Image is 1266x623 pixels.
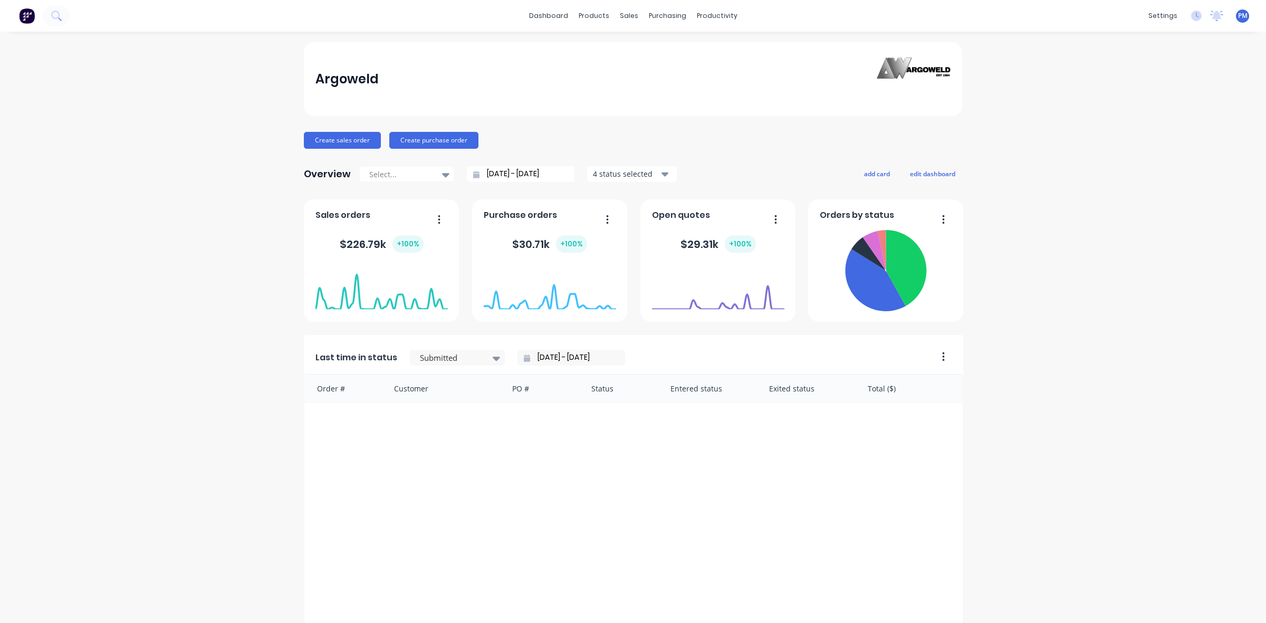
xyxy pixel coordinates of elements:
div: Argoweld [315,69,379,90]
div: Overview [304,164,351,185]
span: Purchase orders [484,209,557,222]
div: Order # [304,375,383,402]
div: purchasing [644,8,692,24]
span: Last time in status [315,351,397,364]
div: Total ($) [857,375,963,402]
div: sales [615,8,644,24]
img: Factory [19,8,35,24]
div: Exited status [759,375,857,402]
button: add card [857,167,897,180]
span: Orders by status [820,209,894,222]
div: settings [1143,8,1183,24]
a: dashboard [524,8,573,24]
div: productivity [692,8,743,24]
button: 4 status selected [587,166,677,182]
div: + 100 % [556,235,587,253]
button: edit dashboard [903,167,962,180]
div: $ 226.79k [340,235,424,253]
div: Customer [383,375,502,402]
div: $ 29.31k [680,235,756,253]
div: Entered status [660,375,759,402]
div: PO # [502,375,581,402]
div: + 100 % [725,235,756,253]
span: Sales orders [315,209,370,222]
div: + 100 % [392,235,424,253]
div: Status [581,375,660,402]
div: 4 status selected [593,168,659,179]
img: Argoweld [877,57,951,101]
button: Create purchase order [389,132,478,149]
div: products [573,8,615,24]
span: Open quotes [652,209,710,222]
button: Create sales order [304,132,381,149]
div: $ 30.71k [512,235,587,253]
span: PM [1238,11,1248,21]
